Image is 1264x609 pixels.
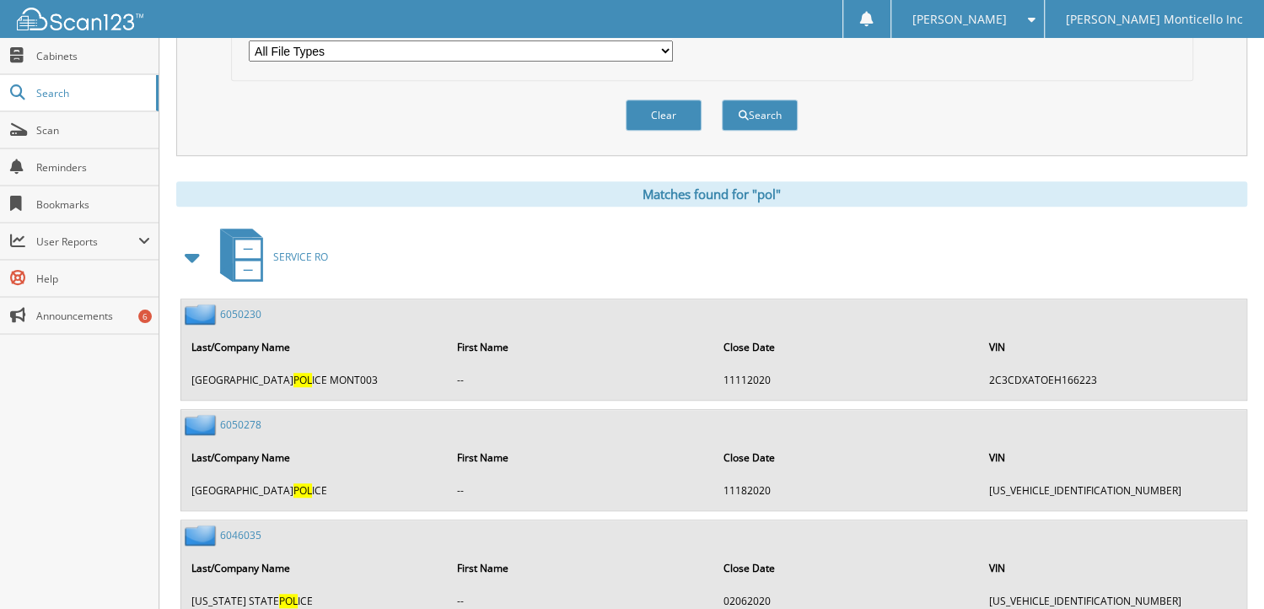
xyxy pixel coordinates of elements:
a: SERVICE RO [210,224,328,290]
span: POL [293,483,312,498]
th: VIN [981,440,1245,475]
th: VIN [981,551,1245,585]
td: 11182020 [715,477,979,504]
span: Scan [36,123,150,137]
span: Announcements [36,309,150,323]
td: [US_VEHICLE_IDENTIFICATION_NUMBER] [981,477,1245,504]
div: 6 [138,310,152,323]
th: Last/Company Name [183,440,447,475]
td: -- [449,366,713,394]
div: Matches found for "pol" [176,181,1247,207]
span: Reminders [36,160,150,175]
th: Close Date [715,440,979,475]
td: [GEOGRAPHIC_DATA] ICE [183,477,447,504]
span: Search [36,86,148,100]
span: POL [279,594,298,608]
th: First Name [449,440,713,475]
td: 2C3CDXATOEH166223 [981,366,1245,394]
th: First Name [449,551,713,585]
a: 6050278 [220,418,261,432]
td: 11112020 [715,366,979,394]
span: Help [36,272,150,286]
button: Clear [626,100,702,131]
a: 6046035 [220,528,261,542]
th: Close Date [715,551,979,585]
img: folder2.png [185,525,220,546]
a: 6050230 [220,307,261,321]
button: Search [722,100,798,131]
span: [PERSON_NAME] [912,14,1007,24]
span: SERVICE RO [273,250,328,264]
span: POL [293,373,312,387]
img: scan123-logo-white.svg [17,8,143,30]
span: User Reports [36,234,138,249]
iframe: Chat Widget [1180,528,1264,609]
img: folder2.png [185,414,220,435]
th: Last/Company Name [183,330,447,364]
th: Close Date [715,330,979,364]
th: Last/Company Name [183,551,447,585]
th: First Name [449,330,713,364]
span: Cabinets [36,49,150,63]
td: [GEOGRAPHIC_DATA] ICE MONT003 [183,366,447,394]
span: [PERSON_NAME] Monticello Inc [1066,14,1243,24]
span: Bookmarks [36,197,150,212]
img: folder2.png [185,304,220,325]
th: VIN [981,330,1245,364]
td: -- [449,477,713,504]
